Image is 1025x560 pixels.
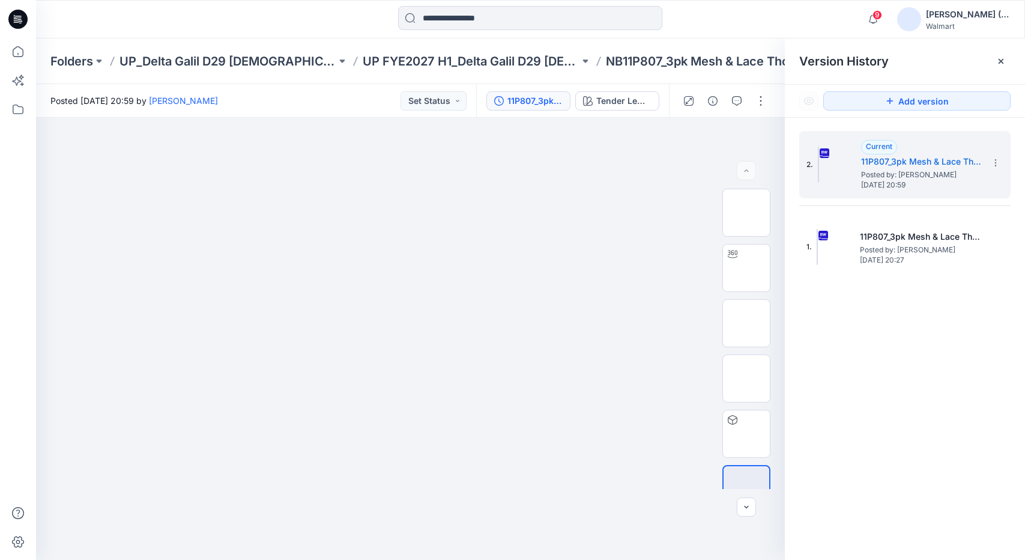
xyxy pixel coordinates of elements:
div: Walmart [926,22,1010,31]
span: Posted by: Anya Haber [860,244,980,256]
a: UP_Delta Galil D29 [DEMOGRAPHIC_DATA] NOBO Intimates [119,53,336,70]
div: [PERSON_NAME] (Delta Galil) [926,7,1010,22]
button: Details [703,91,722,111]
a: Folders [50,53,93,70]
img: 11P807_3pk Mesh & Lace Thong [818,147,819,183]
span: Posted by: Anya Haber [861,169,981,181]
button: Add version [823,91,1011,111]
h5: 11P807_3pk Mesh & Lace Thong [861,154,981,169]
img: avatar [897,7,921,31]
button: 11P807_3pk Mesh & Lace Thong [486,91,570,111]
a: UP FYE2027 H1_Delta Galil D29 [DEMOGRAPHIC_DATA] NoBo Panties [363,53,579,70]
h5: 11P807_3pk Mesh & Lace Thong [860,230,980,244]
p: NB11P807_3pk Mesh & Lace Thong [606,53,804,70]
img: 11P807_3pk Mesh & Lace Thong [817,229,818,265]
span: 1. [806,242,812,252]
span: Posted [DATE] 20:59 by [50,94,218,107]
div: 11P807_3pk Mesh & Lace Thong [507,94,563,108]
span: Version History [799,54,889,68]
span: [DATE] 20:27 [860,256,980,264]
button: Tender Lemon Lace [575,91,659,111]
div: Tender Lemon Lace [596,94,652,108]
button: Show Hidden Versions [799,91,818,111]
span: Current [866,142,892,151]
span: [DATE] 20:59 [861,181,981,189]
span: 2. [806,159,813,170]
span: 9 [872,10,882,20]
button: Close [996,56,1006,66]
a: [PERSON_NAME] [149,96,218,106]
